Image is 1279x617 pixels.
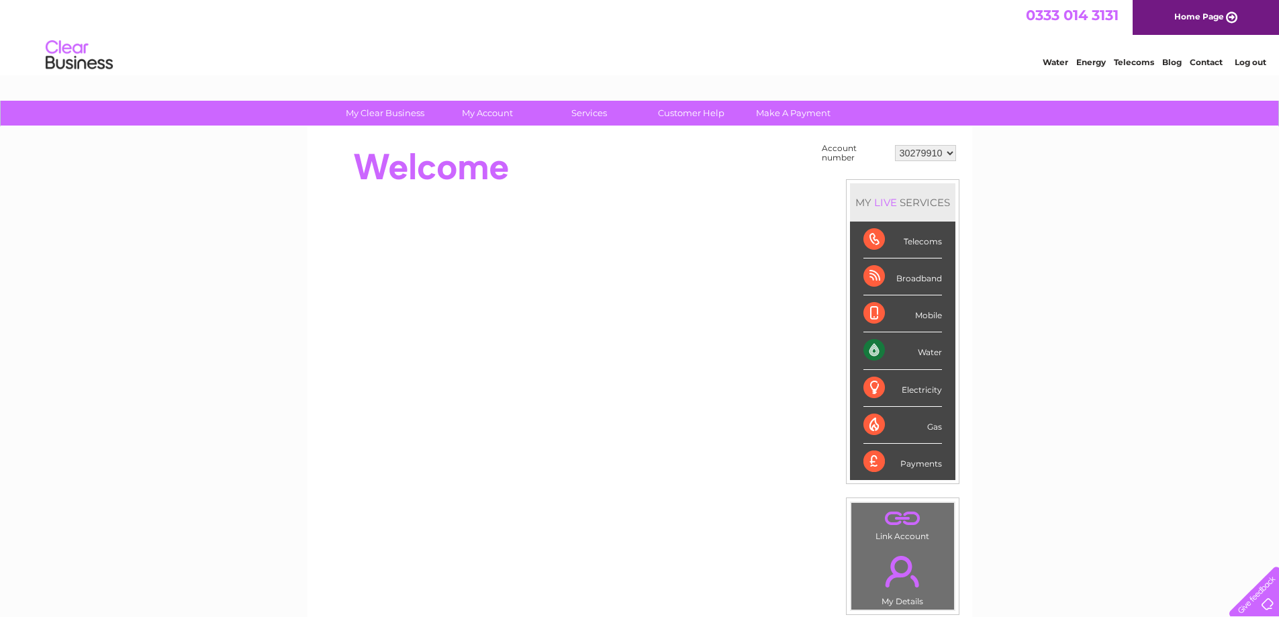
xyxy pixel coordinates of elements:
[855,548,951,595] a: .
[863,370,942,407] div: Electricity
[863,222,942,258] div: Telecoms
[818,140,892,166] td: Account number
[855,506,951,530] a: .
[323,7,957,65] div: Clear Business is a trading name of Verastar Limited (registered in [GEOGRAPHIC_DATA] No. 3667643...
[863,407,942,444] div: Gas
[871,196,900,209] div: LIVE
[636,101,747,126] a: Customer Help
[863,444,942,480] div: Payments
[851,544,955,610] td: My Details
[1076,57,1106,67] a: Energy
[863,258,942,295] div: Broadband
[1162,57,1182,67] a: Blog
[1026,7,1119,23] a: 0333 014 3131
[1190,57,1223,67] a: Contact
[863,332,942,369] div: Water
[1043,57,1068,67] a: Water
[851,502,955,544] td: Link Account
[330,101,440,126] a: My Clear Business
[432,101,542,126] a: My Account
[534,101,645,126] a: Services
[1235,57,1266,67] a: Log out
[850,183,955,222] div: MY SERVICES
[738,101,849,126] a: Make A Payment
[863,295,942,332] div: Mobile
[45,35,113,76] img: logo.png
[1114,57,1154,67] a: Telecoms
